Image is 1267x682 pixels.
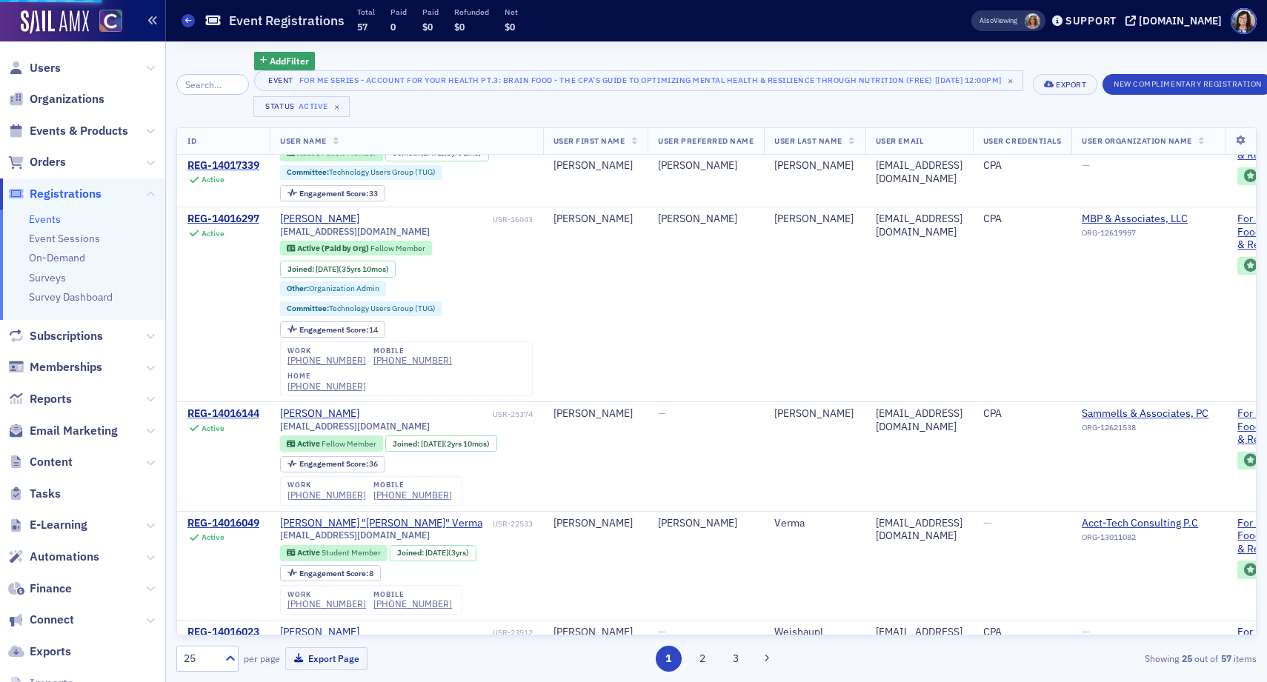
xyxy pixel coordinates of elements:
div: Verma [774,517,854,530]
span: Joined : [287,264,316,274]
div: Showing out of items [907,652,1257,665]
div: [DOMAIN_NAME] [1139,14,1222,27]
div: [EMAIL_ADDRESS][DOMAIN_NAME] [876,517,962,543]
div: Joined: 1989-11-15 00:00:00 [280,261,396,277]
div: [EMAIL_ADDRESS][DOMAIN_NAME] [876,159,962,185]
span: Reports [30,391,72,407]
div: Committee: [280,301,442,316]
div: [EMAIL_ADDRESS][DOMAIN_NAME] [876,407,962,433]
a: Event Sessions [29,232,100,245]
a: [PERSON_NAME] [280,213,359,226]
div: CPA [983,159,1061,173]
button: [DOMAIN_NAME] [1125,16,1227,26]
span: × [330,100,344,113]
a: Exports [8,643,71,660]
span: Subscriptions [30,328,103,344]
span: Joined : [397,548,425,558]
a: Survey Dashboard [29,290,113,304]
span: MBP & Associates, LLC [1082,213,1217,226]
strong: 25 [1179,652,1194,665]
a: [PHONE_NUMBER] [287,381,366,392]
p: Net [505,7,518,17]
div: Active (Paid by Org): Active (Paid by Org): Fellow Member [280,241,432,255]
button: StatusActive× [253,96,350,117]
span: $0 [454,21,465,33]
a: Active Fellow Member [287,148,376,158]
span: [DATE] [316,264,339,274]
div: For ME Series - Account for Your Health Pt.3: Brain Food - The CPA’s Guide to Optimizing Mental H... [299,73,1002,87]
div: Active: Active: Fellow Member [280,435,383,452]
div: Joined: 2022-08-21 00:00:00 [390,545,476,561]
div: CPA [983,626,1061,639]
span: × [1004,74,1017,87]
span: Organizations [30,91,104,107]
span: [DATE] [425,547,448,558]
span: Memberships [30,359,102,375]
div: [PERSON_NAME] [553,517,638,530]
span: Joined : [393,439,421,449]
span: Tasks [30,486,61,502]
p: Refunded [454,7,489,17]
span: Viewing [980,16,1017,26]
div: (35yrs 10mos) [316,264,389,274]
span: User First Name [553,136,625,146]
a: Active Student Member [287,548,381,558]
span: Events & Products [30,123,128,139]
div: mobile [373,590,452,599]
span: Engagement Score : [299,458,370,469]
span: — [983,516,991,529]
div: Engagement Score: 14 [280,321,385,338]
div: Joined: 2022-10-25 00:00:00 [385,435,496,452]
button: AddFilter [254,52,315,70]
div: REG-14016297 [187,213,259,226]
div: [PHONE_NUMBER] [287,355,366,366]
div: USR-23512 [362,628,533,638]
div: [PERSON_NAME] [658,213,754,226]
a: REG-14016049 [187,517,259,530]
div: Engagement Score: 33 [280,185,385,201]
span: Fellow Member [322,438,376,449]
div: Active [299,101,328,111]
span: Automations [30,549,99,565]
a: [PHONE_NUMBER] [373,598,452,609]
a: Active Fellow Member [287,439,376,449]
div: Status [265,101,296,111]
span: [EMAIL_ADDRESS][DOMAIN_NAME] [280,529,430,541]
a: Sammells & Associates, PC [1082,407,1217,421]
img: SailAMX [21,10,89,34]
span: — [1082,158,1090,172]
div: [PERSON_NAME] [553,159,638,173]
a: Events [29,213,61,226]
span: Committee : [287,167,329,177]
span: User Email [876,136,923,146]
a: REG-14016144 [187,407,259,421]
div: [PERSON_NAME] [280,407,359,421]
span: [EMAIL_ADDRESS][DOMAIN_NAME] [280,421,430,432]
div: [EMAIL_ADDRESS][DOMAIN_NAME] [876,213,962,238]
a: REG-14017339 [187,159,259,173]
div: [PHONE_NUMBER] [287,489,366,501]
div: USR-25374 [362,409,533,419]
div: [PHONE_NUMBER] [373,489,452,501]
div: [PERSON_NAME] "[PERSON_NAME]" Verma [280,517,482,530]
div: Active [202,175,225,184]
input: Search… [176,74,249,95]
span: $0 [505,21,515,33]
span: Registrations [30,186,102,202]
span: User Organization Name [1082,136,1192,146]
div: ORG-12621538 [1082,423,1217,438]
div: [PERSON_NAME] [553,626,638,639]
div: Weishaupl [774,626,854,639]
a: On-Demand [29,251,85,264]
div: work [287,590,366,599]
span: User Preferred Name [658,136,754,146]
div: mobile [373,481,452,489]
span: Engagement Score : [299,324,370,335]
a: Organizations [8,91,104,107]
a: Automations [8,549,99,565]
p: Paid [390,7,407,17]
div: [EMAIL_ADDRESS][DOMAIN_NAME] [876,626,962,652]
